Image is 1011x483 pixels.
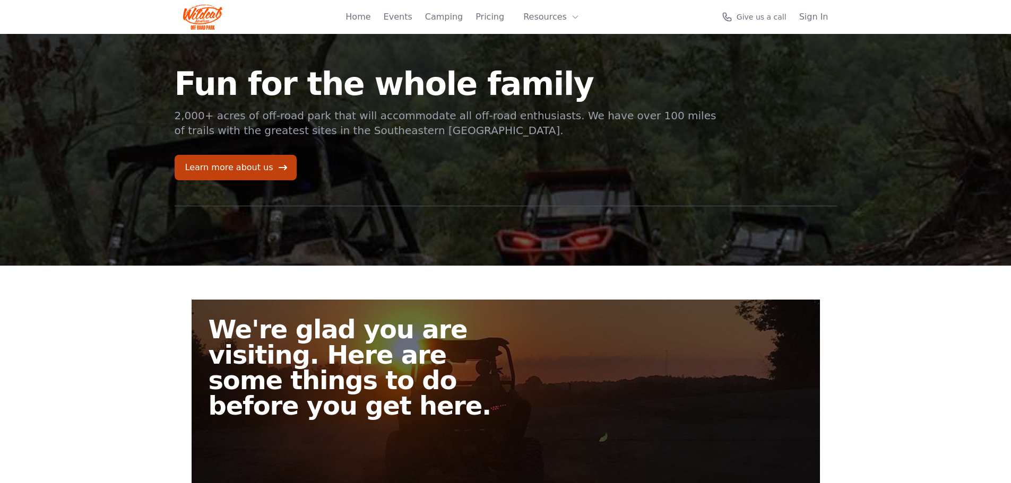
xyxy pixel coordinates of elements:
img: Wildcat Logo [183,4,223,30]
h2: We're glad you are visiting. Here are some things to do before you get here. [209,317,514,418]
p: 2,000+ acres of off-road park that will accommodate all off-road enthusiasts. We have over 100 mi... [175,108,718,138]
a: Pricing [476,11,504,23]
a: Home [345,11,370,23]
a: Events [384,11,412,23]
a: Camping [425,11,463,23]
a: Give us a call [722,12,787,22]
span: Give us a call [737,12,787,22]
h1: Fun for the whole family [175,68,718,100]
a: Sign In [799,11,828,23]
a: Learn more about us [175,155,297,180]
button: Resources [517,6,586,28]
